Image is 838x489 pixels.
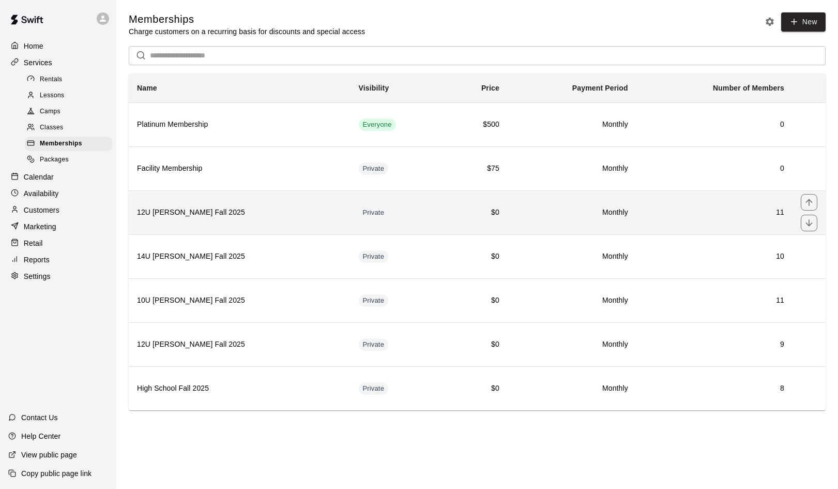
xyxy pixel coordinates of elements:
[713,84,784,92] b: Number of Members
[25,121,112,135] div: Classes
[454,295,499,306] h6: $0
[359,338,389,351] div: This membership is hidden from the memberships page
[359,120,396,130] span: Everyone
[24,205,59,215] p: Customers
[516,295,628,306] h6: Monthly
[8,235,108,251] a: Retail
[359,206,389,219] div: This membership is hidden from the memberships page
[24,41,43,51] p: Home
[40,123,63,133] span: Classes
[24,238,43,248] p: Retail
[454,251,499,262] h6: $0
[21,468,92,479] p: Copy public page link
[24,172,54,182] p: Calendar
[454,119,499,130] h6: $500
[24,188,59,199] p: Availability
[137,207,342,218] h6: 12U [PERSON_NAME] Fall 2025
[572,84,628,92] b: Payment Period
[24,57,52,68] p: Services
[454,163,499,174] h6: $75
[24,255,50,265] p: Reports
[762,14,778,29] button: Memberships settings
[359,252,389,262] span: Private
[359,208,389,218] span: Private
[359,164,389,174] span: Private
[516,251,628,262] h6: Monthly
[137,163,342,174] h6: Facility Membership
[454,339,499,350] h6: $0
[129,26,365,37] p: Charge customers on a recurring basis for discounts and special access
[8,269,108,284] a: Settings
[359,162,389,175] div: This membership is hidden from the memberships page
[25,136,116,152] a: Memberships
[8,186,108,201] a: Availability
[781,12,826,32] a: New
[645,339,784,350] h6: 9
[645,119,784,130] h6: 0
[454,207,499,218] h6: $0
[801,194,817,211] button: move item up
[645,383,784,394] h6: 8
[645,251,784,262] h6: 10
[359,296,389,306] span: Private
[25,105,112,119] div: Camps
[137,84,157,92] b: Name
[24,221,56,232] p: Marketing
[137,251,342,262] h6: 14U [PERSON_NAME] Fall 2025
[516,207,628,218] h6: Monthly
[8,38,108,54] a: Home
[25,153,112,167] div: Packages
[40,75,63,85] span: Rentals
[25,104,116,120] a: Camps
[516,339,628,350] h6: Monthly
[801,215,817,231] button: move item down
[359,118,396,131] div: This membership is visible to all customers
[454,383,499,394] h6: $0
[129,73,826,410] table: simple table
[25,137,112,151] div: Memberships
[359,250,389,263] div: This membership is hidden from the memberships page
[645,207,784,218] h6: 11
[137,119,342,130] h6: Platinum Membership
[8,252,108,268] a: Reports
[359,340,389,350] span: Private
[8,169,108,185] a: Calendar
[21,431,60,441] p: Help Center
[359,294,389,307] div: This membership is hidden from the memberships page
[25,120,116,136] a: Classes
[129,12,365,26] h5: Memberships
[21,450,77,460] p: View public page
[40,107,60,117] span: Camps
[21,412,58,423] p: Contact Us
[8,219,108,234] a: Marketing
[40,139,82,149] span: Memberships
[137,383,342,394] h6: High School Fall 2025
[137,295,342,306] h6: 10U [PERSON_NAME] Fall 2025
[25,72,112,87] div: Rentals
[359,84,389,92] b: Visibility
[516,163,628,174] h6: Monthly
[137,339,342,350] h6: 12U [PERSON_NAME] Fall 2025
[25,88,112,103] div: Lessons
[645,295,784,306] h6: 11
[40,155,69,165] span: Packages
[25,152,116,168] a: Packages
[516,119,628,130] h6: Monthly
[25,71,116,87] a: Rentals
[40,91,65,101] span: Lessons
[24,271,51,281] p: Settings
[25,87,116,103] a: Lessons
[359,384,389,394] span: Private
[8,55,108,70] a: Services
[516,383,628,394] h6: Monthly
[8,202,108,218] a: Customers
